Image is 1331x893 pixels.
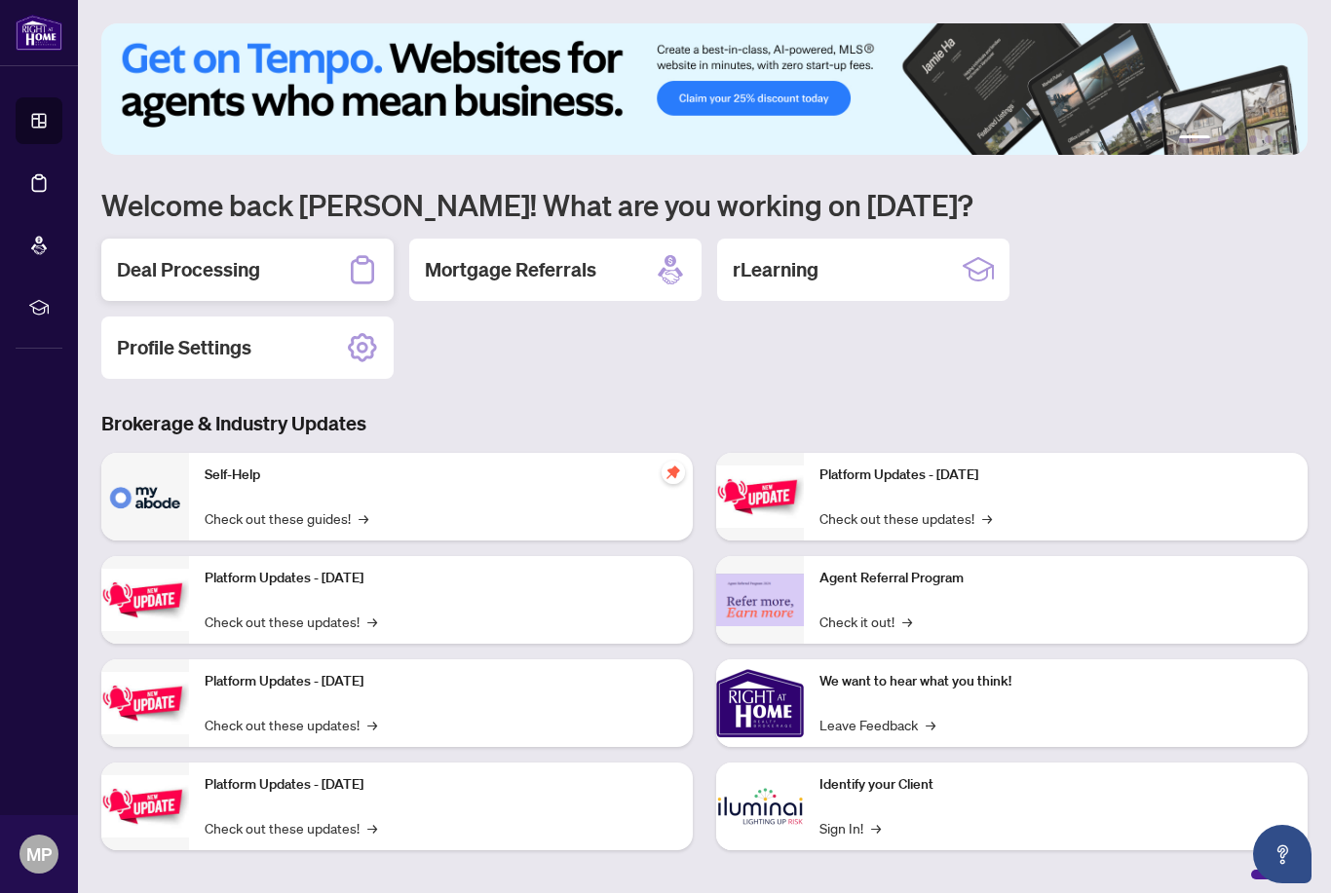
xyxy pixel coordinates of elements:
[205,774,677,796] p: Platform Updates - [DATE]
[1265,135,1273,143] button: 5
[205,714,377,735] a: Check out these updates!→
[205,507,368,529] a: Check out these guides!→
[101,569,189,630] img: Platform Updates - September 16, 2025
[871,817,881,838] span: →
[117,256,260,283] h2: Deal Processing
[819,568,1292,589] p: Agent Referral Program
[101,186,1308,223] h1: Welcome back [PERSON_NAME]! What are you working on [DATE]?
[1253,825,1312,883] button: Open asap
[716,465,804,527] img: Platform Updates - June 23, 2025
[1280,135,1288,143] button: 6
[1218,135,1226,143] button: 2
[117,334,251,361] h2: Profile Settings
[819,507,992,529] a: Check out these updates!→
[205,817,377,838] a: Check out these updates!→
[367,714,377,735] span: →
[926,714,935,735] span: →
[819,817,881,838] a: Sign In!→
[359,507,368,529] span: →
[1179,135,1210,143] button: 1
[26,840,52,868] span: MP
[1249,135,1257,143] button: 4
[205,465,677,486] p: Self-Help
[101,775,189,837] img: Platform Updates - July 8, 2025
[205,671,677,692] p: Platform Updates - [DATE]
[902,611,912,632] span: →
[101,23,1308,155] img: Slide 0
[367,817,377,838] span: →
[819,465,1292,486] p: Platform Updates - [DATE]
[716,574,804,627] img: Agent Referral Program
[819,774,1292,796] p: Identify your Client
[425,256,596,283] h2: Mortgage Referrals
[819,611,912,632] a: Check it out!→
[733,256,818,283] h2: rLearning
[205,611,377,632] a: Check out these updates!→
[16,15,62,51] img: logo
[205,568,677,589] p: Platform Updates - [DATE]
[101,410,1308,437] h3: Brokerage & Industry Updates
[716,763,804,850] img: Identify your Client
[101,672,189,733] img: Platform Updates - July 21, 2025
[716,659,804,747] img: We want to hear what you think!
[982,507,992,529] span: →
[819,714,935,735] a: Leave Feedback→
[1234,135,1241,143] button: 3
[819,671,1292,692] p: We want to hear what you think!
[367,611,377,632] span: →
[662,461,685,484] span: pushpin
[101,453,189,540] img: Self-Help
